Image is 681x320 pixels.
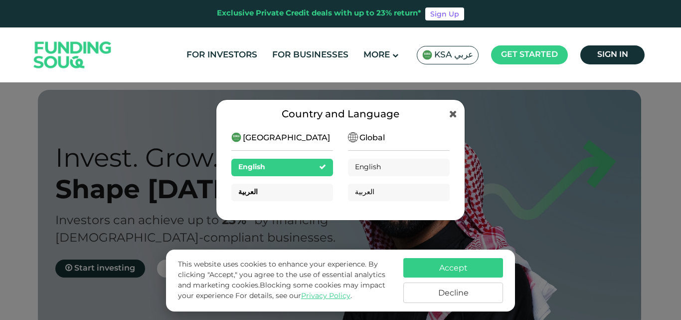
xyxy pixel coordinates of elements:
button: Accept [403,258,503,278]
a: Privacy Policy [301,293,350,300]
a: Sign Up [425,7,464,20]
span: Global [359,132,385,144]
a: For Businesses [270,47,351,63]
span: العربية [238,189,258,196]
span: Get started [501,51,558,58]
span: Blocking some cookies may impact your experience [178,282,385,300]
span: العربية [355,189,374,196]
span: English [355,164,381,171]
span: Sign in [597,51,628,58]
span: English [238,164,265,171]
img: SA Flag [422,50,432,60]
div: Exclusive Private Credit deals with up to 23% return* [217,8,421,19]
p: This website uses cookies to enhance your experience. By clicking "Accept," you agree to the use ... [178,260,393,302]
span: KSA عربي [434,49,473,61]
div: Country and Language [231,107,450,122]
span: For details, see our . [235,293,352,300]
span: [GEOGRAPHIC_DATA] [243,132,330,144]
img: SA Flag [231,132,241,142]
a: Sign in [580,45,645,64]
img: Logo [24,30,122,80]
a: For Investors [184,47,260,63]
span: More [363,51,390,59]
img: SA Flag [348,132,358,142]
button: Decline [403,283,503,303]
